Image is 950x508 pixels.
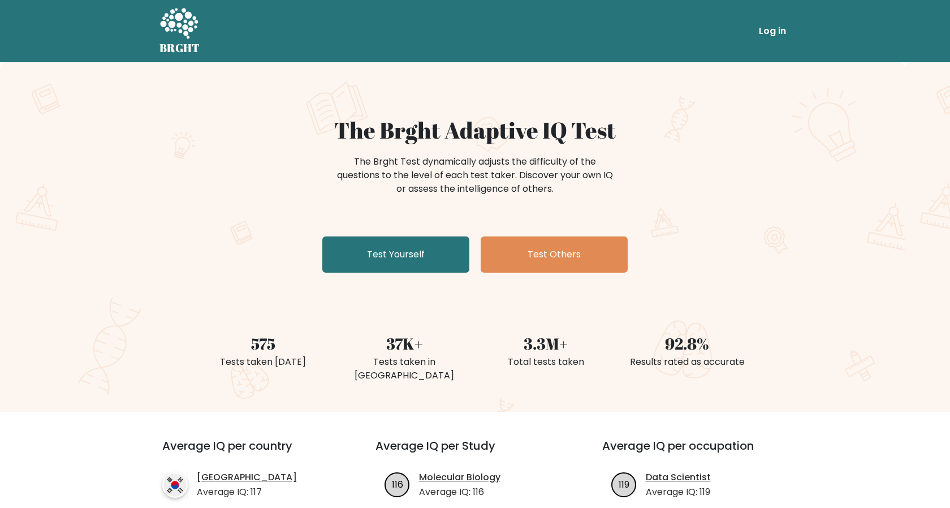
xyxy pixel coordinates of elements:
[340,355,468,382] div: Tests taken in [GEOGRAPHIC_DATA]
[159,41,200,55] h5: BRGHT
[619,477,629,490] text: 119
[322,236,469,273] a: Test Yourself
[623,332,751,355] div: 92.8%
[162,472,188,498] img: country
[391,477,403,490] text: 116
[482,355,610,369] div: Total tests taken
[199,332,327,355] div: 575
[162,439,335,466] h3: Average IQ per country
[419,471,500,484] a: Molecular Biology
[482,332,610,355] div: 3.3M+
[197,471,297,484] a: [GEOGRAPHIC_DATA]
[334,155,616,196] div: The Brght Test dynamically adjusts the difficulty of the questions to the level of each test take...
[646,485,711,499] p: Average IQ: 119
[375,439,575,466] h3: Average IQ per Study
[197,485,297,499] p: Average IQ: 117
[199,355,327,369] div: Tests taken [DATE]
[340,332,468,355] div: 37K+
[646,471,711,484] a: Data Scientist
[419,485,500,499] p: Average IQ: 116
[602,439,802,466] h3: Average IQ per occupation
[481,236,628,273] a: Test Others
[754,20,791,42] a: Log in
[623,355,751,369] div: Results rated as accurate
[199,117,751,144] h1: The Brght Adaptive IQ Test
[159,5,200,58] a: BRGHT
